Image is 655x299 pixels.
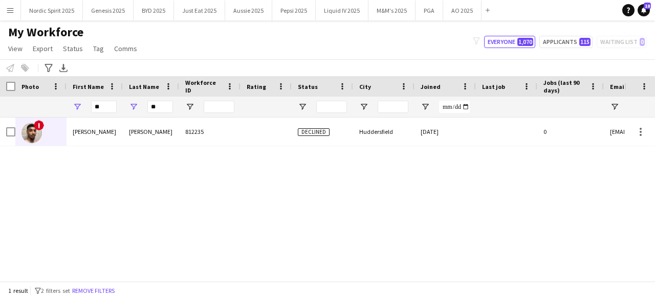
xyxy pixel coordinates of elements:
[4,42,27,55] a: View
[29,42,57,55] a: Export
[359,83,371,90] span: City
[543,79,585,94] span: Jobs (last 90 days)
[368,1,416,20] button: M&M's 2025
[123,118,179,146] div: [PERSON_NAME]
[21,1,83,20] button: Nordic Spirit 2025
[539,36,593,48] button: Applicants115
[484,36,535,48] button: Everyone1,070
[579,38,591,46] span: 115
[67,118,123,146] div: [PERSON_NAME]
[110,42,141,55] a: Comms
[204,101,234,113] input: Workforce ID Filter Input
[63,44,83,53] span: Status
[316,1,368,20] button: Liquid IV 2025
[91,101,117,113] input: First Name Filter Input
[298,102,307,111] button: Open Filter Menu
[34,120,44,130] span: !
[353,118,414,146] div: Huddersfield
[8,44,23,53] span: View
[59,42,87,55] a: Status
[179,118,241,146] div: 812235
[21,123,42,143] img: Tyler Smith
[147,101,173,113] input: Last Name Filter Input
[272,1,316,20] button: Pepsi 2025
[443,1,482,20] button: AO 2025
[416,1,443,20] button: PGA
[134,1,174,20] button: BYD 2025
[421,83,441,90] span: Joined
[174,1,225,20] button: Just Eat 2025
[57,62,70,74] app-action-btn: Export XLSX
[185,102,194,111] button: Open Filter Menu
[73,102,82,111] button: Open Filter Menu
[359,102,368,111] button: Open Filter Menu
[537,118,604,146] div: 0
[298,128,330,136] span: Declined
[21,83,39,90] span: Photo
[185,79,222,94] span: Workforce ID
[73,83,104,90] span: First Name
[114,44,137,53] span: Comms
[316,101,347,113] input: Status Filter Input
[298,83,318,90] span: Status
[70,285,117,296] button: Remove filters
[83,1,134,20] button: Genesis 2025
[439,101,470,113] input: Joined Filter Input
[644,3,651,9] span: 18
[482,83,505,90] span: Last job
[610,102,619,111] button: Open Filter Menu
[247,83,266,90] span: Rating
[225,1,272,20] button: Aussie 2025
[8,25,83,40] span: My Workforce
[93,44,104,53] span: Tag
[129,83,159,90] span: Last Name
[421,102,430,111] button: Open Filter Menu
[33,44,53,53] span: Export
[414,118,476,146] div: [DATE]
[378,101,408,113] input: City Filter Input
[517,38,533,46] span: 1,070
[610,83,626,90] span: Email
[638,4,650,16] a: 18
[129,102,138,111] button: Open Filter Menu
[42,62,55,74] app-action-btn: Advanced filters
[89,42,108,55] a: Tag
[41,287,70,294] span: 2 filters set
